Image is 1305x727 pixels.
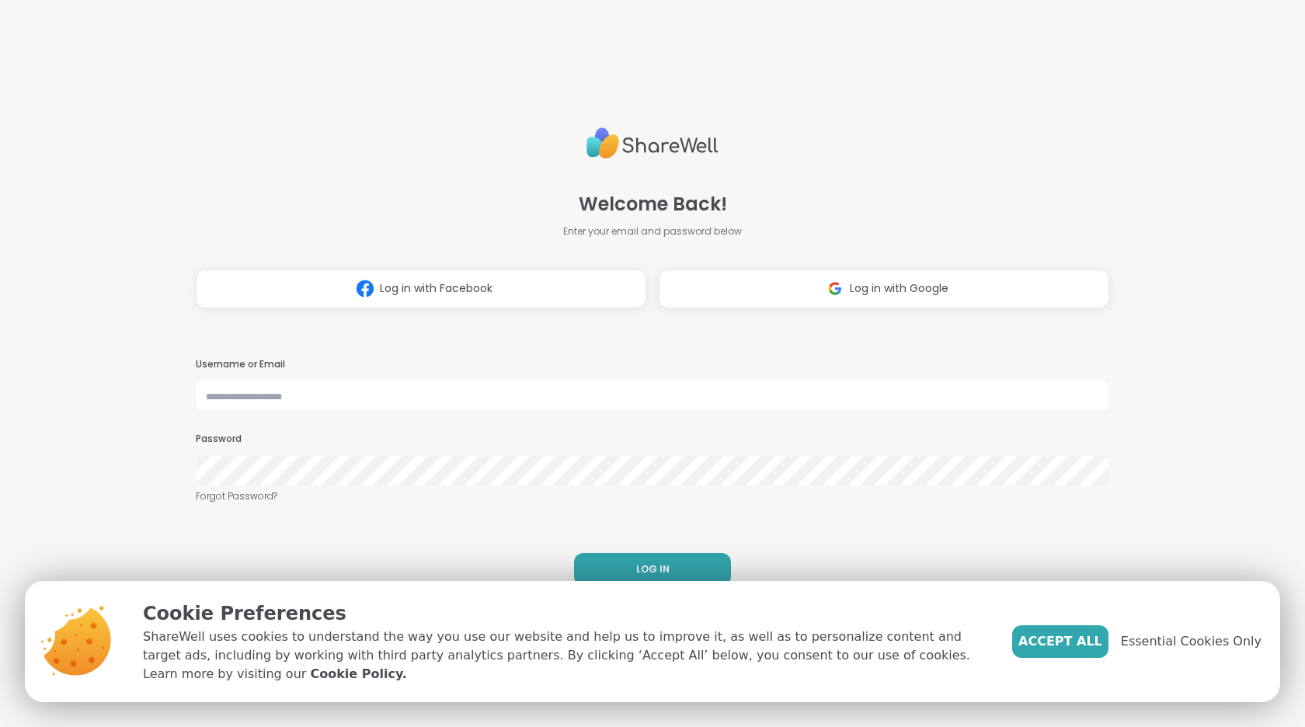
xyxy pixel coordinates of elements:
span: Log in with Google [850,280,948,297]
h3: Password [196,433,1109,446]
button: Log in with Facebook [196,270,646,308]
button: Accept All [1012,625,1108,658]
a: Forgot Password? [196,489,1109,503]
span: Accept All [1018,632,1102,651]
span: LOG IN [636,562,670,576]
img: ShareWell Logomark [350,274,380,303]
span: Welcome Back! [579,190,727,218]
p: ShareWell uses cookies to understand the way you use our website and help us to improve it, as we... [143,628,987,684]
span: Enter your email and password below [563,224,742,238]
button: LOG IN [574,553,731,586]
p: Cookie Preferences [143,600,987,628]
img: ShareWell Logomark [820,274,850,303]
h3: Username or Email [196,358,1109,371]
span: Essential Cookies Only [1121,632,1261,651]
button: Log in with Google [659,270,1109,308]
img: ShareWell Logo [586,121,719,165]
span: Log in with Facebook [380,280,492,297]
a: Cookie Policy. [310,665,406,684]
